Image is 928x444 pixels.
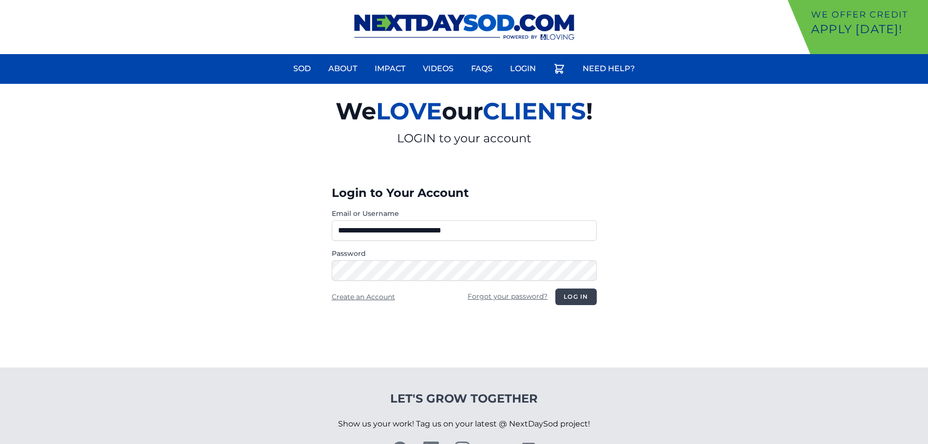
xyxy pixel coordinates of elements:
[322,57,363,80] a: About
[332,249,597,258] label: Password
[332,209,597,218] label: Email or Username
[223,92,706,131] h2: We our !
[577,57,641,80] a: Need Help?
[555,289,596,305] button: Log in
[811,8,924,21] p: We offer Credit
[468,292,548,301] a: Forgot your password?
[465,57,498,80] a: FAQs
[287,57,317,80] a: Sod
[504,57,542,80] a: Login
[338,391,590,406] h4: Let's Grow Together
[811,21,924,37] p: Apply [DATE]!
[223,131,706,146] p: LOGIN to your account
[376,97,442,125] span: LOVE
[338,406,590,442] p: Show us your work! Tag us on your latest @ NextDaySod project!
[369,57,411,80] a: Impact
[417,57,459,80] a: Videos
[332,292,395,301] a: Create an Account
[483,97,586,125] span: CLIENTS
[332,185,597,201] h3: Login to Your Account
